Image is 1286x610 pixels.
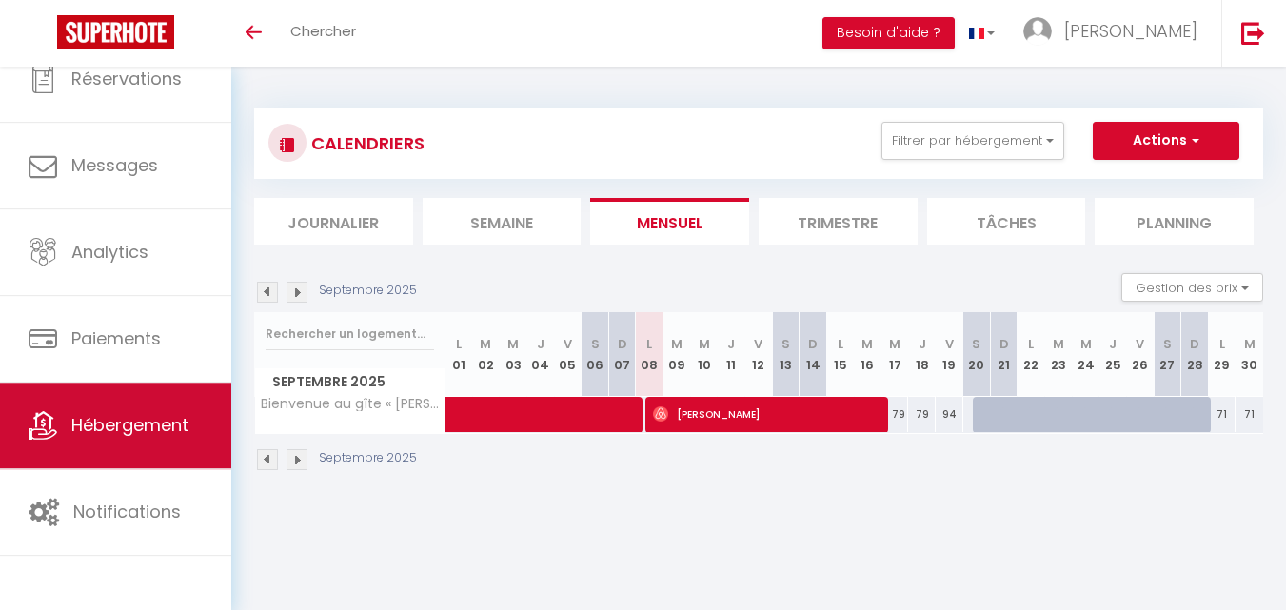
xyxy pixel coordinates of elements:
[564,335,572,353] abbr: V
[861,335,873,353] abbr: M
[838,335,843,353] abbr: L
[254,198,413,245] li: Journalier
[1053,335,1064,353] abbr: M
[1236,397,1263,432] div: 71
[919,335,926,353] abbr: J
[608,312,636,397] th: 07
[319,449,417,467] p: Septembre 2025
[826,312,854,397] th: 15
[889,335,900,353] abbr: M
[500,312,527,397] th: 03
[266,317,434,351] input: Rechercher un logement...
[1181,312,1209,397] th: 28
[71,67,182,90] span: Réservations
[908,312,936,397] th: 18
[258,397,448,411] span: Bienvenue au gîte « [PERSON_NAME] »
[745,312,773,397] th: 12
[636,312,663,397] th: 08
[319,282,417,300] p: Septembre 2025
[1064,19,1197,43] span: [PERSON_NAME]
[1045,312,1073,397] th: 23
[1109,335,1117,353] abbr: J
[1154,312,1181,397] th: 27
[1121,273,1263,302] button: Gestion des prix
[908,397,936,432] div: 79
[999,335,1009,353] abbr: D
[808,335,818,353] abbr: D
[1208,312,1236,397] th: 29
[718,312,745,397] th: 11
[1099,312,1127,397] th: 25
[754,335,762,353] abbr: V
[507,335,519,353] abbr: M
[445,312,473,397] th: 01
[1236,312,1263,397] th: 30
[1241,21,1265,45] img: logout
[936,312,963,397] th: 19
[671,335,683,353] abbr: M
[781,335,790,353] abbr: S
[71,326,161,350] span: Paiements
[854,312,881,397] th: 16
[480,335,491,353] abbr: M
[881,312,909,397] th: 17
[1093,122,1239,160] button: Actions
[423,198,582,245] li: Semaine
[591,335,600,353] abbr: S
[1028,335,1034,353] abbr: L
[822,17,955,49] button: Besoin d'aide ?
[727,335,735,353] abbr: J
[972,335,980,353] abbr: S
[699,335,710,353] abbr: M
[472,312,500,397] th: 02
[255,368,445,396] span: Septembre 2025
[1127,312,1155,397] th: 26
[759,198,918,245] li: Trimestre
[1208,397,1236,432] div: 71
[554,312,582,397] th: 05
[653,396,883,432] span: [PERSON_NAME]
[963,312,991,397] th: 20
[800,312,827,397] th: 14
[57,15,174,49] img: Super Booking
[646,335,652,353] abbr: L
[73,500,181,523] span: Notifications
[1018,312,1045,397] th: 22
[307,122,425,165] h3: CALENDRIERS
[690,312,718,397] th: 10
[1072,312,1099,397] th: 24
[582,312,609,397] th: 06
[927,198,1086,245] li: Tâches
[71,153,158,177] span: Messages
[590,198,749,245] li: Mensuel
[881,397,909,432] div: 79
[945,335,954,353] abbr: V
[1080,335,1092,353] abbr: M
[71,240,148,264] span: Analytics
[881,122,1064,160] button: Filtrer par hébergement
[456,335,462,353] abbr: L
[1219,335,1225,353] abbr: L
[15,8,72,65] button: Ouvrir le widget de chat LiveChat
[1190,335,1199,353] abbr: D
[290,21,356,41] span: Chercher
[1095,198,1254,245] li: Planning
[537,335,544,353] abbr: J
[990,312,1018,397] th: 21
[1163,335,1172,353] abbr: S
[71,413,188,437] span: Hébergement
[618,335,627,353] abbr: D
[772,312,800,397] th: 13
[663,312,691,397] th: 09
[936,397,963,432] div: 94
[526,312,554,397] th: 04
[1023,17,1052,46] img: ...
[1136,335,1144,353] abbr: V
[1244,335,1256,353] abbr: M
